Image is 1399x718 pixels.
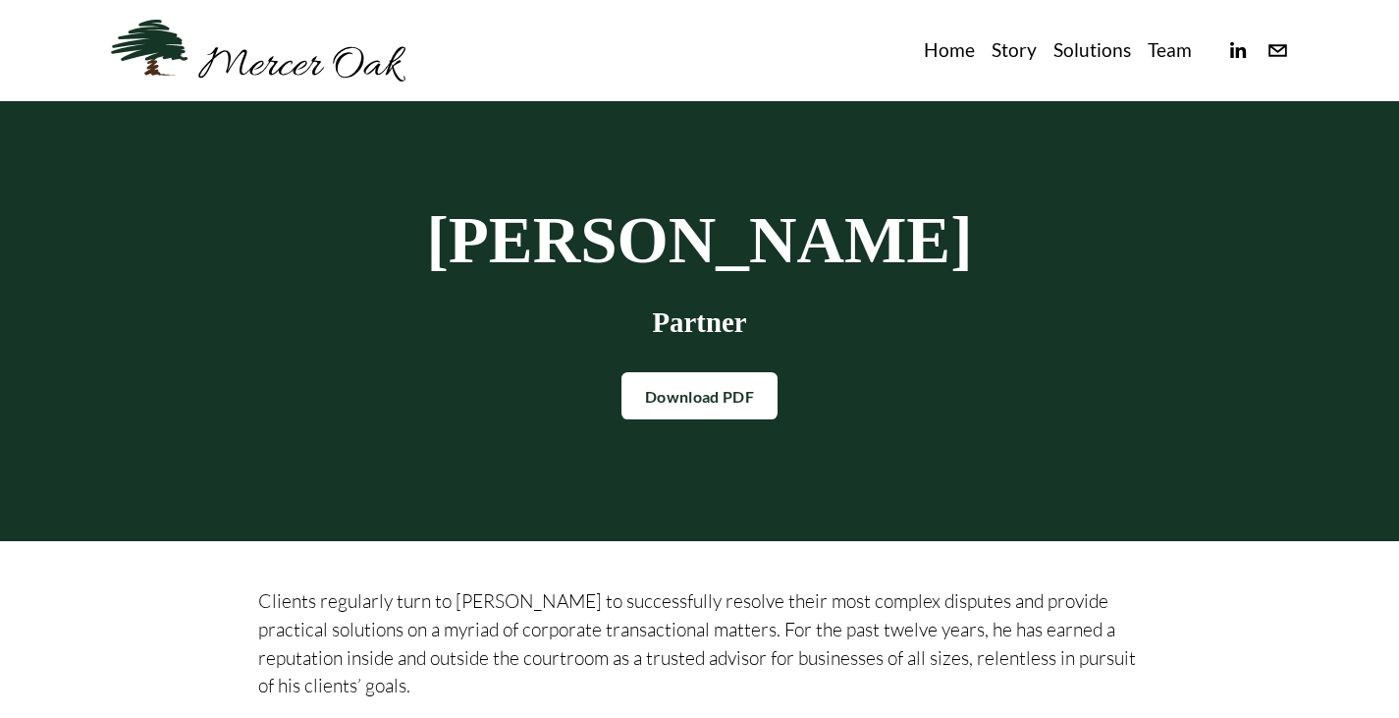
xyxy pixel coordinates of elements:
a: linkedin-unauth [1226,39,1249,62]
a: info@merceroaklaw.com [1266,39,1289,62]
a: Solutions [1053,34,1131,67]
a: Home [924,34,975,67]
a: Team [1148,34,1192,67]
h1: [PERSON_NAME] [405,206,995,275]
a: Story [992,34,1037,67]
h3: Partner [405,306,995,339]
p: Clients regularly turn to [PERSON_NAME] to successfully resolve their most complex disputes and p... [258,587,1142,700]
a: Download PDF [621,372,778,419]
